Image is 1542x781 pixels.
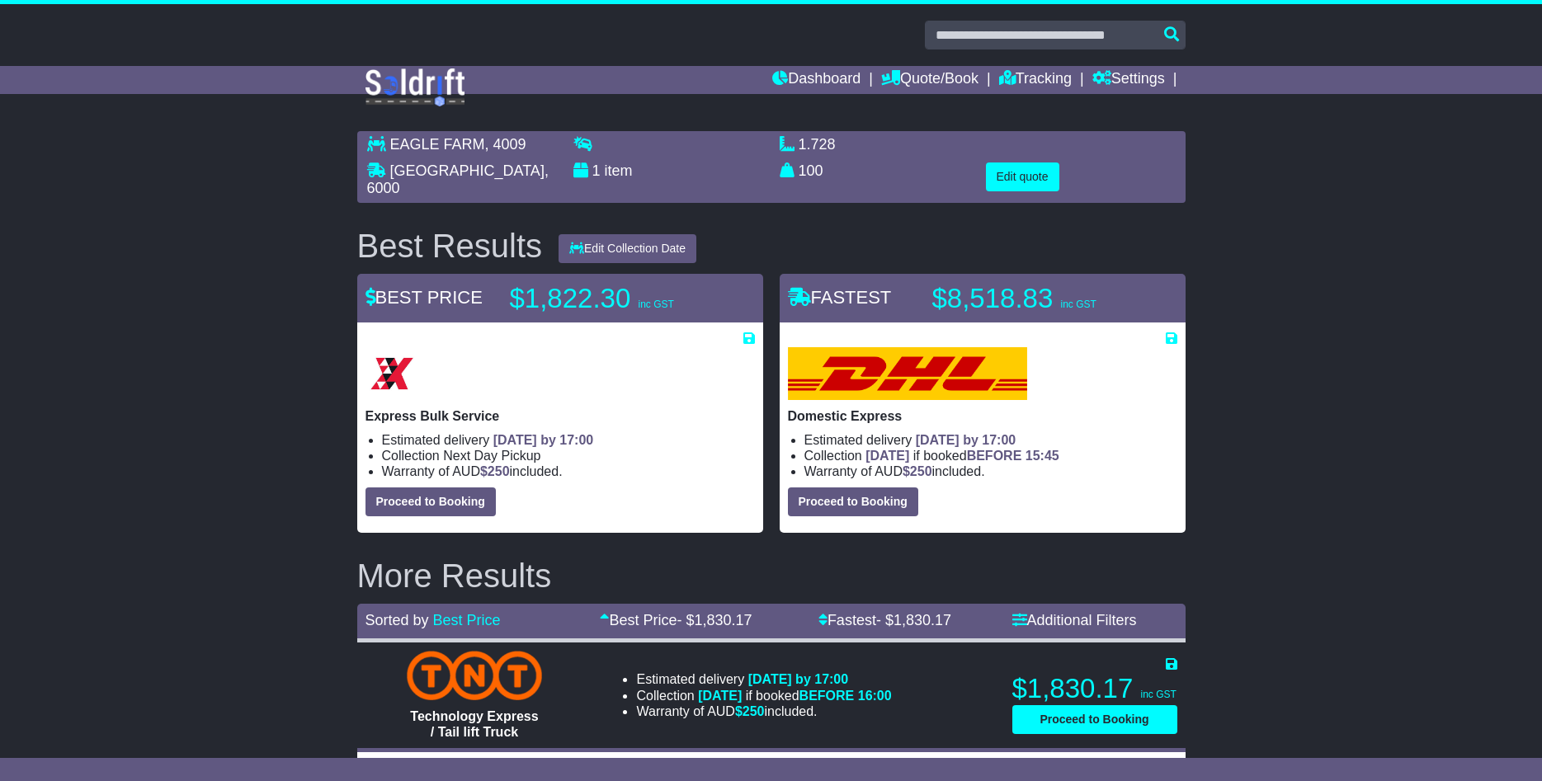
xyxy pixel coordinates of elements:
[382,432,755,448] li: Estimated delivery
[1012,672,1177,705] p: $1,830.17
[382,448,755,463] li: Collection
[735,704,765,718] span: $
[365,347,418,400] img: Border Express: Express Bulk Service
[1026,449,1059,463] span: 15:45
[365,287,483,308] span: BEST PRICE
[636,671,891,687] li: Estimated delivery
[1012,612,1137,628] a: Additional Filters
[772,66,861,94] a: Dashboard
[485,136,526,153] span: , 4009
[488,464,510,478] span: 250
[788,487,918,516] button: Proceed to Booking
[493,433,594,447] span: [DATE] by 17:00
[600,612,752,628] a: Best Price- $1,830.17
[605,162,633,179] span: item
[390,162,545,179] span: [GEOGRAPHIC_DATA]
[876,612,951,628] span: - $
[967,449,1022,463] span: BEFORE
[865,449,1059,463] span: if booked
[799,136,836,153] span: 1.728
[999,66,1072,94] a: Tracking
[636,703,891,719] li: Warranty of AUD included.
[433,612,501,628] a: Best Price
[365,487,496,516] button: Proceed to Booking
[1140,689,1176,700] span: inc GST
[916,433,1016,447] span: [DATE] by 17:00
[365,408,755,424] p: Express Bulk Service
[390,136,485,153] span: EAGLE FARM
[788,347,1027,400] img: DHL: Domestic Express
[894,612,951,628] span: 1,830.17
[592,162,601,179] span: 1
[910,464,932,478] span: 250
[799,162,823,179] span: 100
[1012,705,1177,734] button: Proceed to Booking
[443,449,540,463] span: Next Day Pickup
[638,299,673,310] span: inc GST
[865,449,909,463] span: [DATE]
[799,689,855,703] span: BEFORE
[698,689,742,703] span: [DATE]
[743,704,765,718] span: 250
[818,612,951,628] a: Fastest- $1,830.17
[349,228,551,264] div: Best Results
[804,448,1177,463] li: Collection
[407,651,541,700] img: TNT Domestic: Technology Express / Tail lift Truck
[858,689,892,703] span: 16:00
[804,463,1177,479] li: Warranty of AUD included.
[881,66,978,94] a: Quote/Book
[357,558,1186,594] h2: More Results
[636,688,891,703] li: Collection
[480,464,510,478] span: $
[410,709,538,739] span: Technology Express / Tail lift Truck
[510,282,716,315] p: $1,822.30
[986,162,1059,191] button: Edit quote
[788,287,892,308] span: FASTEST
[677,612,752,628] span: - $
[1092,66,1165,94] a: Settings
[788,408,1177,424] p: Domestic Express
[695,612,752,628] span: 1,830.17
[903,464,932,478] span: $
[365,612,429,628] span: Sorted by
[382,463,755,479] li: Warranty of AUD included.
[748,672,849,686] span: [DATE] by 17:00
[367,162,549,197] span: , 6000
[804,432,1177,448] li: Estimated delivery
[932,282,1139,315] p: $8,518.83
[1060,299,1096,310] span: inc GST
[559,234,696,263] button: Edit Collection Date
[698,689,891,703] span: if booked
